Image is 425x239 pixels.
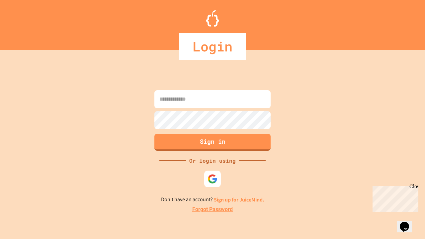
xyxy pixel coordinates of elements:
iframe: chat widget [370,184,418,212]
div: Chat with us now!Close [3,3,46,42]
p: Don't have an account? [161,196,264,204]
a: Sign up for JuiceMind. [214,196,264,203]
div: Or login using [186,157,239,165]
div: Login [179,33,246,60]
img: Logo.svg [206,10,219,27]
button: Sign in [154,134,271,151]
img: google-icon.svg [208,174,217,184]
iframe: chat widget [397,212,418,232]
a: Forgot Password [192,205,233,213]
